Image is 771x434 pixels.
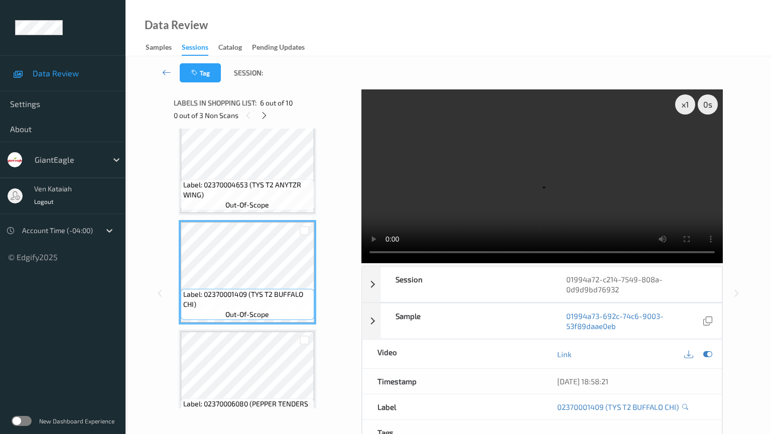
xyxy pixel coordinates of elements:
div: Label [362,394,542,419]
div: Session01994a72-c214-7549-808a-0d9d9bd76932 [362,266,722,302]
span: out-of-scope [225,309,269,319]
a: Pending Updates [252,41,315,55]
span: Label: 02370004653 (TYS T2 ANYTZR WING) [183,180,312,200]
div: [DATE] 18:58:21 [557,376,707,386]
span: Label: 02370006080 (PEPPER TENDERS ) [183,399,312,419]
span: out-of-scope [225,200,269,210]
div: Data Review [145,20,208,30]
span: Label: 02370001409 (TYS T2 BUFFALO CHI) [183,289,312,309]
span: Labels in shopping list: [174,98,256,108]
a: Catalog [218,41,252,55]
a: Link [557,349,572,359]
div: 0 out of 3 Non Scans [174,109,354,122]
div: Sample [380,303,551,339]
a: Samples [146,41,182,55]
div: Session [380,267,551,302]
a: 01994a73-692c-74c6-9003-53f89daae0eb [566,311,701,331]
a: Sessions [182,41,218,56]
a: 02370001409 (TYS T2 BUFFALO CHI) [557,402,679,412]
div: Catalog [218,42,242,55]
span: Session: [234,68,263,78]
div: Timestamp [362,369,542,394]
div: Samples [146,42,172,55]
div: Sample01994a73-692c-74c6-9003-53f89daae0eb [362,303,722,339]
button: Tag [180,63,221,82]
div: x 1 [675,94,695,115]
div: Video [362,340,542,368]
span: 6 out of 10 [260,98,293,108]
div: Sessions [182,42,208,56]
div: Pending Updates [252,42,305,55]
div: 0 s [698,94,718,115]
div: 01994a72-c214-7549-808a-0d9d9bd76932 [551,267,722,302]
